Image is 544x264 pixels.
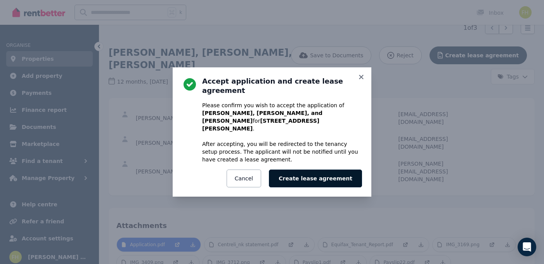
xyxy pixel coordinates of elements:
[202,118,319,132] b: [STREET_ADDRESS][PERSON_NAME]
[518,238,536,256] div: Open Intercom Messenger
[202,101,362,163] p: Please confirm you wish to accept the application of for . After accepting, you will be redirecte...
[269,170,362,187] button: Create lease agreement
[202,110,322,124] b: [PERSON_NAME], [PERSON_NAME], and [PERSON_NAME]
[202,77,362,95] h3: Accept application and create lease agreement
[227,170,261,187] button: Cancel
